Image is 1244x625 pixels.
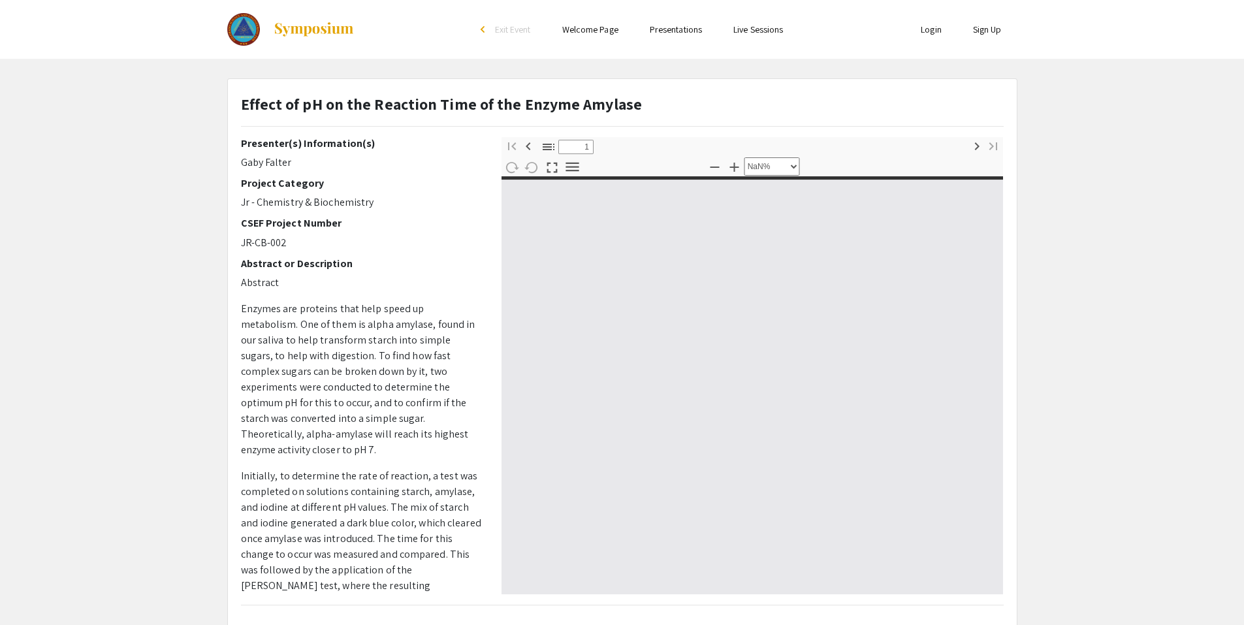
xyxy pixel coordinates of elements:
[537,137,560,156] button: Toggle Sidebar
[241,217,482,229] h2: CSEF Project Number
[241,155,482,170] p: Gaby Falter
[733,24,783,35] a: Live Sessions
[966,136,988,155] button: Next Page
[517,136,539,155] button: Previous Page
[481,25,488,33] div: arrow_back_ios
[241,177,482,189] h2: Project Category
[227,13,261,46] img: The Colorado Science & Engineering Fair
[541,157,564,176] button: Switch to Presentation Mode
[241,275,482,291] p: Abstract
[241,235,482,251] p: JR-CB-002
[982,136,1004,155] button: Last page
[650,24,702,35] a: Presentations
[241,93,643,114] strong: Effect of pH on the Reaction Time of the Enzyme Amylase
[227,13,355,46] a: The Colorado Science & Engineering Fair
[241,301,482,458] p: Enzymes are proteins that help speed up metabolism. One of them is alpha amylase, found in our sa...
[495,24,531,35] span: Exit Event
[973,24,1002,35] a: Sign Up
[704,157,726,176] button: Zoom Out
[241,137,482,150] h2: Presenter(s) Information(s)
[562,157,584,176] button: Tools
[241,257,482,270] h2: Abstract or Description
[562,24,618,35] a: Welcome Page
[241,195,482,210] p: Jr - Chemistry & Biochemistry
[724,157,746,176] button: Zoom In
[521,157,543,176] button: Rotate Counterclockwise
[241,468,482,609] p: Initially, to determine the rate of reaction, a test was completed on solutions containing starch...
[273,22,355,37] img: Symposium by ForagerOne
[501,136,523,155] button: First page
[558,140,594,154] input: Page
[921,24,942,35] a: Login
[501,157,523,176] button: Rotate Clockwise
[744,157,800,176] select: Zoom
